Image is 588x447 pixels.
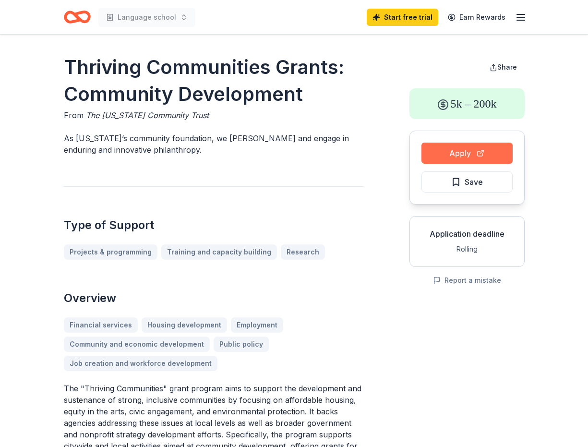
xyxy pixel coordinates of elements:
[64,6,91,28] a: Home
[421,171,513,193] button: Save
[442,9,511,26] a: Earn Rewards
[64,244,157,260] a: Projects & programming
[64,217,363,233] h2: Type of Support
[86,110,209,120] span: The [US_STATE] Community Trust
[367,9,438,26] a: Start free trial
[281,244,325,260] a: Research
[497,63,517,71] span: Share
[465,176,483,188] span: Save
[98,8,195,27] button: Language school
[118,12,176,23] span: Language school
[64,290,363,306] h2: Overview
[418,228,516,240] div: Application deadline
[433,275,501,286] button: Report a mistake
[161,244,277,260] a: Training and capacity building
[482,58,525,77] button: Share
[409,88,525,119] div: 5k – 200k
[418,243,516,255] div: Rolling
[64,109,363,121] div: From
[64,54,363,108] h1: Thriving Communities Grants: Community Development
[421,143,513,164] button: Apply
[64,133,363,156] p: As [US_STATE]’s community foundation, we [PERSON_NAME] and engage in enduring and innovative phil...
